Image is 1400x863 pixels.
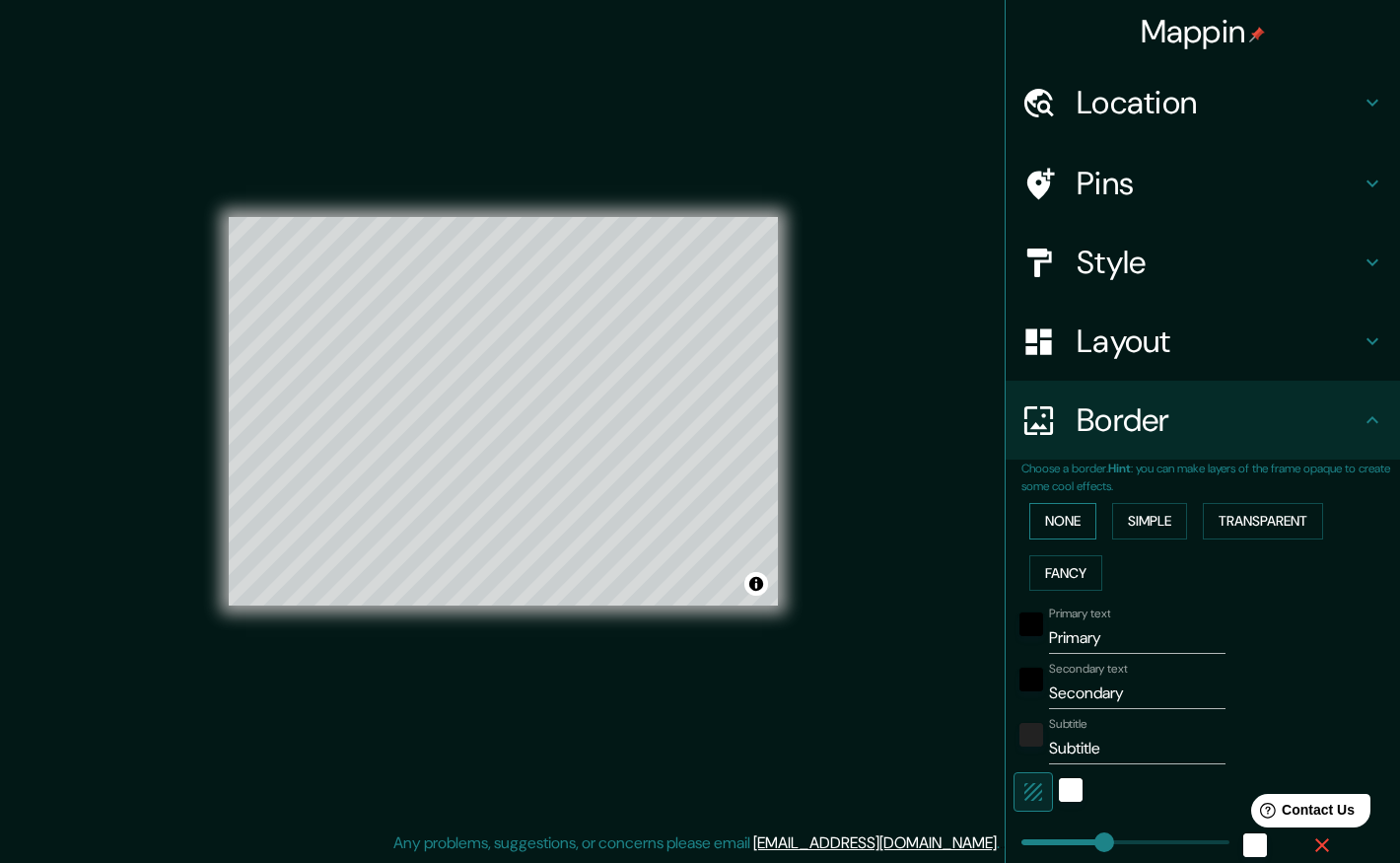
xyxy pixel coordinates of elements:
[1243,833,1267,857] button: white
[1077,83,1361,122] h4: Location
[1019,612,1043,636] button: black
[1077,322,1361,361] h4: Layout
[1141,12,1266,51] h4: Mappin
[1006,223,1400,302] div: Style
[1006,144,1400,223] div: Pins
[1049,716,1087,733] label: Subtitle
[1112,503,1187,539] button: Simple
[393,831,1000,855] p: Any problems, suggestions, or concerns please email .
[744,572,768,596] button: Toggle attribution
[1029,503,1096,539] button: None
[1006,381,1400,460] div: Border
[1077,243,1361,282] h4: Style
[1108,461,1131,476] b: Hint
[1203,503,1323,539] button: Transparent
[1006,302,1400,381] div: Layout
[1019,668,1043,691] button: black
[1225,786,1378,841] iframe: Help widget launcher
[1059,778,1083,802] button: white
[1000,831,1003,855] div: .
[1003,831,1007,855] div: .
[1019,723,1043,747] button: color-222222
[1249,27,1265,42] img: pin-icon.png
[1029,555,1102,592] button: Fancy
[1049,606,1110,622] label: Primary text
[1077,164,1361,203] h4: Pins
[1021,460,1400,495] p: Choose a border. : you can make layers of the frame opaque to create some cool effects.
[1049,661,1128,678] label: Secondary text
[1077,400,1361,440] h4: Border
[753,832,997,853] a: [EMAIL_ADDRESS][DOMAIN_NAME]
[1006,63,1400,142] div: Location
